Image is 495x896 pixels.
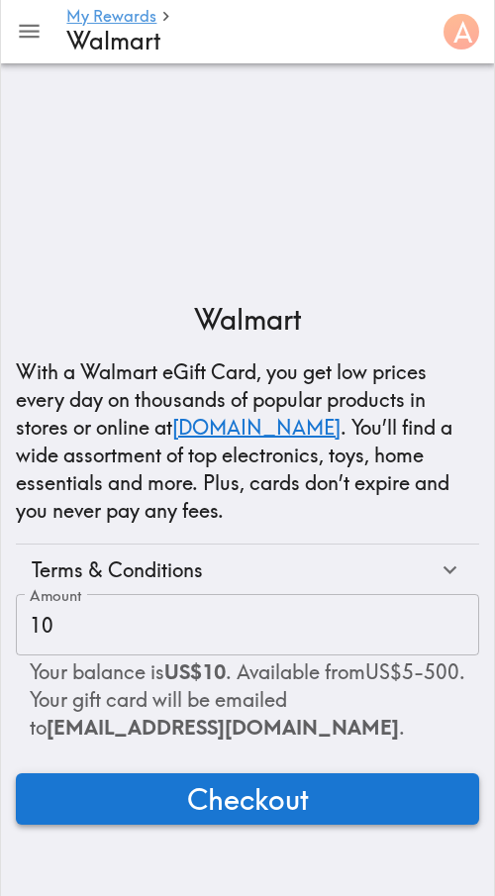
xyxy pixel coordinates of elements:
[436,6,487,57] button: A
[66,27,420,55] h4: Walmart
[16,773,479,825] button: Checkout
[194,300,301,339] p: Walmart
[66,8,156,27] a: My Rewards
[16,358,479,525] p: With a Walmart eGift Card, you get low prices every day on thousands of popular products in store...
[30,585,82,607] label: Amount
[32,556,437,584] div: Terms & Conditions
[16,545,479,596] div: Terms & Conditions
[164,659,226,684] b: US$10
[30,659,465,740] span: Your balance is . Available from US$5 - 500 . Your gift card will be emailed to .
[172,415,341,440] a: [DOMAIN_NAME]
[453,15,472,50] span: A
[187,779,309,819] span: Checkout
[47,715,399,740] span: [EMAIL_ADDRESS][DOMAIN_NAME]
